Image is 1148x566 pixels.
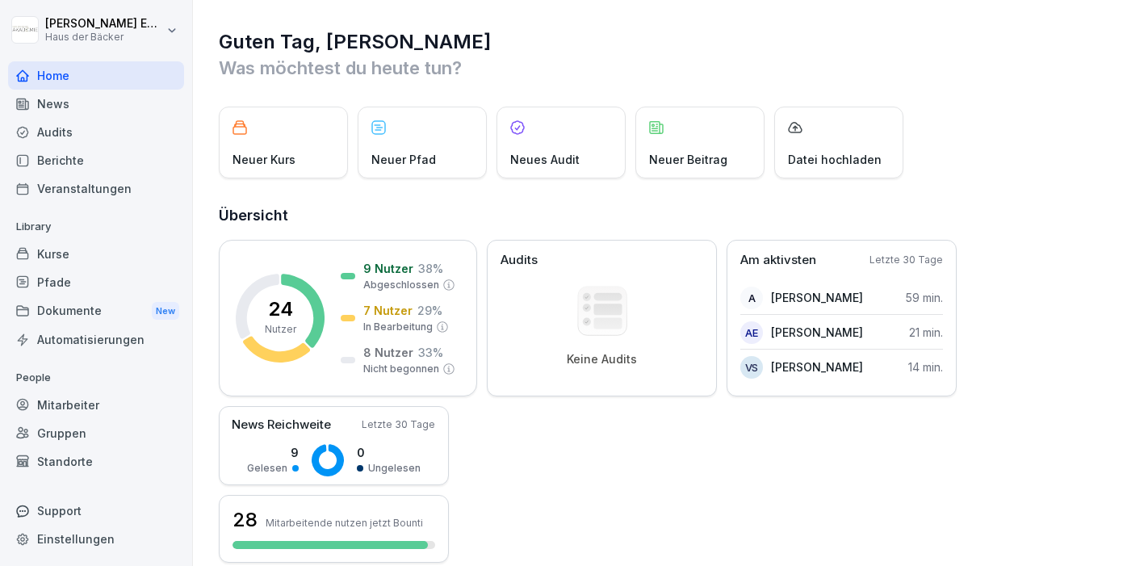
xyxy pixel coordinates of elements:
a: Pfade [8,268,184,296]
div: A [740,287,763,309]
div: Dokumente [8,296,184,326]
div: Support [8,497,184,525]
p: Keine Audits [567,352,637,367]
p: Am aktivsten [740,251,816,270]
h1: Guten Tag, [PERSON_NAME] [219,29,1124,55]
p: Audits [501,251,538,270]
p: 9 Nutzer [363,260,413,277]
p: 33 % [418,344,443,361]
p: Ungelesen [368,461,421,476]
p: Nutzer [265,322,296,337]
p: Letzte 30 Tage [362,417,435,432]
h3: 28 [233,506,258,534]
a: Gruppen [8,419,184,447]
p: Neuer Kurs [233,151,295,168]
p: [PERSON_NAME] [771,358,863,375]
p: In Bearbeitung [363,320,433,334]
h2: Übersicht [219,204,1124,227]
p: 14 min. [908,358,943,375]
p: Abgeschlossen [363,278,439,292]
a: Kurse [8,240,184,268]
p: People [8,365,184,391]
p: 9 [247,444,299,461]
p: [PERSON_NAME] [771,324,863,341]
p: Mitarbeitende nutzen jetzt Bounti [266,517,423,529]
p: 29 % [417,302,442,319]
p: Nicht begonnen [363,362,439,376]
div: AE [740,321,763,344]
p: 0 [357,444,421,461]
p: News Reichweite [232,416,331,434]
p: [PERSON_NAME] Ehlerding [45,17,163,31]
p: Library [8,214,184,240]
p: Gelesen [247,461,287,476]
p: Haus der Bäcker [45,31,163,43]
p: 24 [268,300,293,319]
p: 8 Nutzer [363,344,413,361]
a: News [8,90,184,118]
p: 21 min. [909,324,943,341]
p: Neues Audit [510,151,580,168]
p: [PERSON_NAME] [771,289,863,306]
p: Was möchtest du heute tun? [219,55,1124,81]
a: Audits [8,118,184,146]
a: Home [8,61,184,90]
p: 7 Nutzer [363,302,413,319]
a: Automatisierungen [8,325,184,354]
a: DokumenteNew [8,296,184,326]
p: Datei hochladen [788,151,882,168]
p: Letzte 30 Tage [869,253,943,267]
p: Neuer Beitrag [649,151,727,168]
a: Berichte [8,146,184,174]
a: Veranstaltungen [8,174,184,203]
div: VS [740,356,763,379]
div: New [152,302,179,321]
a: Einstellungen [8,525,184,553]
p: Neuer Pfad [371,151,436,168]
a: Standorte [8,447,184,476]
p: 59 min. [906,289,943,306]
p: 38 % [418,260,443,277]
a: Mitarbeiter [8,391,184,419]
